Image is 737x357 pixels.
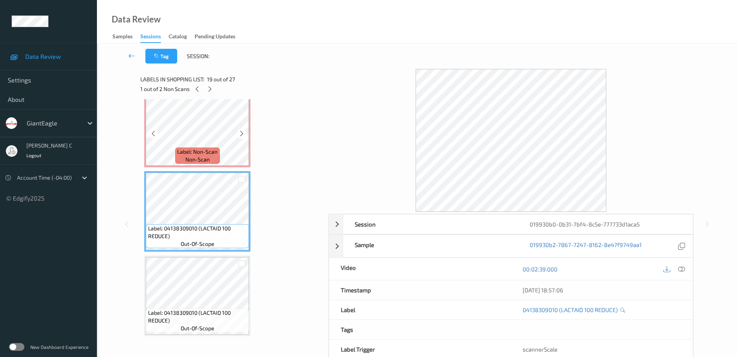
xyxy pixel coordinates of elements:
[148,225,247,240] span: Label: 04138309010 (LACTAID 100 REDUCE)
[530,241,642,251] a: 019930b2-7867-7247-8162-8e47f9749aa1
[329,280,511,300] div: Timestamp
[207,76,235,83] span: 19 out of 27
[195,33,235,42] div: Pending Updates
[195,31,243,42] a: Pending Updates
[329,235,693,257] div: Sample019930b2-7867-7247-8162-8e47f9749aa1
[112,33,133,42] div: Samples
[140,76,204,83] span: Labels in shopping list:
[112,31,140,42] a: Samples
[329,214,693,234] div: Session019930b0-0b31-7bf4-8c5e-777733d1aca5
[329,258,511,280] div: Video
[169,33,187,42] div: Catalog
[169,31,195,42] a: Catalog
[181,324,214,332] span: out-of-scope
[140,33,161,43] div: Sessions
[343,215,518,234] div: Session
[185,156,210,163] span: non-scan
[140,31,169,43] a: Sessions
[518,215,693,234] div: 019930b0-0b31-7bf4-8c5e-777733d1aca5
[329,320,511,339] div: Tags
[187,52,209,60] span: Session:
[140,84,323,94] div: 1 out of 2 Non Scans
[177,148,217,156] span: Label: Non-Scan
[112,15,161,23] div: Data Review
[523,265,557,273] a: 00:02:39.000
[329,300,511,319] div: Label
[181,240,214,248] span: out-of-scope
[343,235,518,257] div: Sample
[145,49,177,64] button: Tag
[523,286,681,294] div: [DATE] 18:57:06
[523,306,618,314] a: 04138309010 (LACTAID 100 REDUCE)
[148,309,247,324] span: Label: 04138309010 (LACTAID 100 REDUCE)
